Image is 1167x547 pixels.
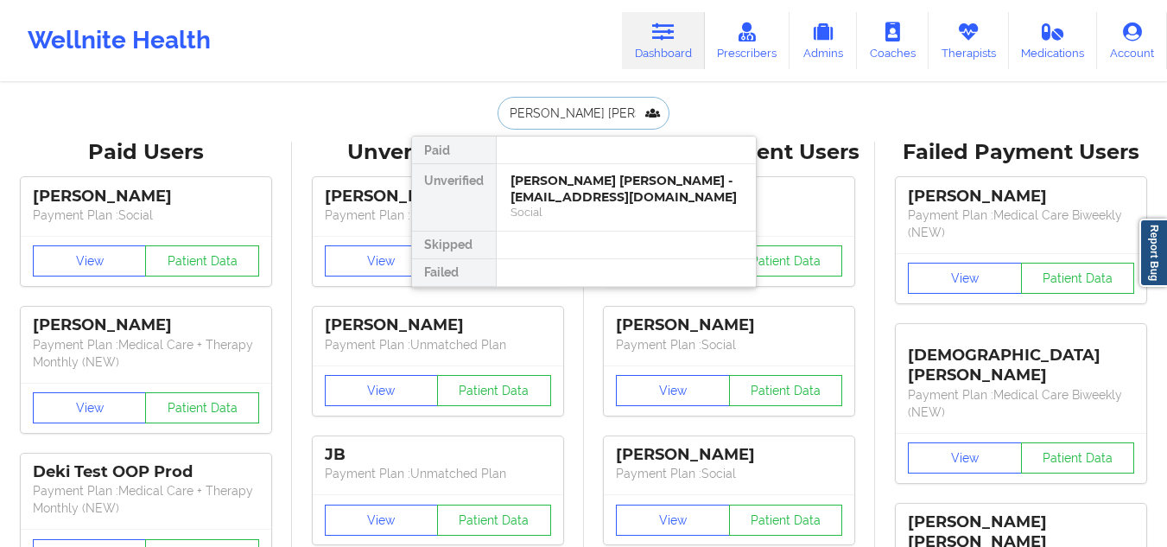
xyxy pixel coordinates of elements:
p: Payment Plan : Medical Care Biweekly (NEW) [908,207,1134,241]
div: [PERSON_NAME] [33,315,259,335]
button: Patient Data [1021,263,1135,294]
p: Payment Plan : Social [33,207,259,224]
button: Patient Data [437,505,551,536]
button: Patient Data [145,392,259,423]
button: Patient Data [145,245,259,277]
div: [PERSON_NAME] [616,445,842,465]
a: Dashboard [622,12,705,69]
div: [PERSON_NAME] [908,187,1134,207]
button: Patient Data [437,375,551,406]
button: Patient Data [729,375,843,406]
p: Payment Plan : Unmatched Plan [325,207,551,224]
button: Patient Data [1021,442,1135,474]
div: [PERSON_NAME] [33,187,259,207]
div: JB [325,445,551,465]
div: Paid Users [12,139,280,166]
button: View [908,442,1022,474]
div: Failed [412,259,496,287]
button: View [33,245,147,277]
button: Patient Data [729,505,843,536]
div: [PERSON_NAME] [325,315,551,335]
div: Deki Test OOP Prod [33,462,259,482]
button: View [325,505,439,536]
div: Failed Payment Users [887,139,1155,166]
a: Account [1097,12,1167,69]
a: Medications [1009,12,1098,69]
a: Report Bug [1139,219,1167,287]
p: Payment Plan : Social [616,465,842,482]
p: Payment Plan : Medical Care + Therapy Monthly (NEW) [33,336,259,371]
button: View [616,505,730,536]
a: Coaches [857,12,929,69]
a: Therapists [929,12,1009,69]
button: Patient Data [729,245,843,277]
div: Social [511,205,742,219]
div: [PERSON_NAME] [PERSON_NAME] - [EMAIL_ADDRESS][DOMAIN_NAME] [511,173,742,205]
a: Prescribers [705,12,790,69]
p: Payment Plan : Unmatched Plan [325,465,551,482]
div: Paid [412,137,496,164]
button: View [33,392,147,423]
p: Payment Plan : Unmatched Plan [325,336,551,353]
p: Payment Plan : Social [616,336,842,353]
div: Skipped [412,232,496,259]
div: [DEMOGRAPHIC_DATA][PERSON_NAME] [908,333,1134,385]
button: View [908,263,1022,294]
button: View [325,375,439,406]
div: Unverified Users [304,139,572,166]
button: View [325,245,439,277]
a: Admins [790,12,857,69]
button: View [616,375,730,406]
div: [PERSON_NAME] [325,187,551,207]
p: Payment Plan : Medical Care + Therapy Monthly (NEW) [33,482,259,517]
p: Payment Plan : Medical Care Biweekly (NEW) [908,386,1134,421]
div: Unverified [412,164,496,232]
div: [PERSON_NAME] [616,315,842,335]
